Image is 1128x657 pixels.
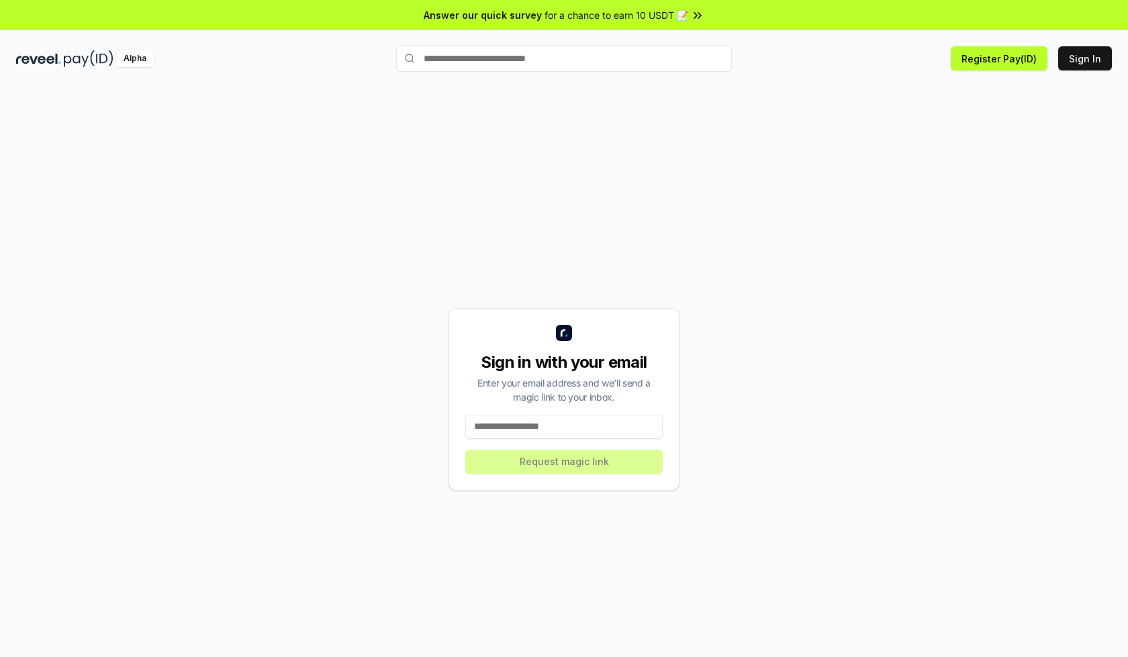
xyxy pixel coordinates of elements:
img: logo_small [556,325,572,341]
img: pay_id [64,50,113,67]
button: Register Pay(ID) [951,46,1047,70]
div: Alpha [116,50,154,67]
button: Sign In [1058,46,1112,70]
img: reveel_dark [16,50,61,67]
div: Sign in with your email [465,352,663,373]
span: Answer our quick survey [424,8,542,22]
span: for a chance to earn 10 USDT 📝 [545,8,688,22]
div: Enter your email address and we’ll send a magic link to your inbox. [465,376,663,404]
